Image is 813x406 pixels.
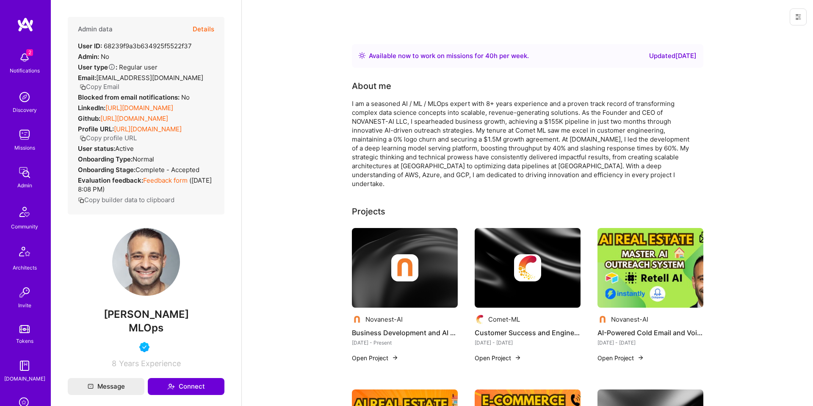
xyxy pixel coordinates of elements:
[14,243,35,263] img: Architects
[135,166,199,174] span: Complete - Accepted
[78,125,114,133] strong: Profile URL:
[112,228,180,296] img: User Avatar
[16,89,33,106] img: discovery
[78,25,113,33] h4: Admin data
[352,327,458,338] h4: Business Development and AI Solutions
[78,195,174,204] button: Copy builder data to clipboard
[352,228,458,308] img: cover
[143,176,188,184] a: Feedback form
[78,53,99,61] strong: Admin:
[68,308,224,321] span: [PERSON_NAME]
[352,314,362,325] img: Company logo
[119,359,181,368] span: Years Experience
[96,74,203,82] span: [EMAIL_ADDRESS][DOMAIN_NAME]
[80,133,137,142] button: Copy profile URL
[88,384,94,389] i: icon Mail
[475,353,521,362] button: Open Project
[597,327,703,338] h4: AI-Powered Cold Email and Voice Agent Appointment System
[80,82,119,91] button: Copy Email
[352,99,691,188] div: I am a seasoned AI / ML / MLOps expert with 8+ years experience and a proven track record of tran...
[475,327,581,338] h4: Customer Success and Engineering Consulting
[148,378,224,395] button: Connect
[78,145,115,153] strong: User status:
[80,84,86,90] i: icon Copy
[597,338,703,347] div: [DATE] - [DATE]
[114,125,182,133] a: [URL][DOMAIN_NAME]
[597,353,644,362] button: Open Project
[108,63,116,71] i: Help
[597,228,703,308] img: AI-Powered Cold Email and Voice Agent Appointment System
[352,80,391,92] div: About me
[105,104,173,112] a: [URL][DOMAIN_NAME]
[11,222,38,231] div: Community
[391,254,418,281] img: Company logo
[68,378,144,395] button: Message
[13,106,37,114] div: Discovery
[100,114,168,122] a: [URL][DOMAIN_NAME]
[392,354,398,361] img: arrow-right
[78,166,135,174] strong: Onboarding Stage:
[129,322,163,334] span: MLOps
[514,354,521,361] img: arrow-right
[78,176,214,194] div: ( [DATE] 8:08 PM )
[637,354,644,361] img: arrow-right
[352,205,385,218] div: Projects
[597,314,608,325] img: Company logo
[78,93,190,102] div: No
[78,42,192,50] div: 68239f9a3b634925f5522f37
[13,263,37,272] div: Architects
[16,336,33,345] div: Tokens
[352,338,458,347] div: [DATE] - Present
[4,374,45,383] div: [DOMAIN_NAME]
[14,202,35,222] img: Community
[475,338,581,347] div: [DATE] - [DATE]
[115,145,134,153] span: Active
[369,51,529,61] div: Available now to work on missions for h per week .
[78,104,105,112] strong: LinkedIn:
[19,325,30,333] img: tokens
[16,126,33,143] img: teamwork
[78,114,100,122] strong: Github:
[16,357,33,374] img: guide book
[611,315,648,324] div: Novanest-AI
[475,314,485,325] img: Company logo
[475,228,581,308] img: cover
[78,197,84,203] i: icon Copy
[78,63,117,71] strong: User type :
[485,52,494,60] span: 40
[10,66,40,75] div: Notifications
[488,315,520,324] div: Comet-ML
[26,49,33,56] span: 2
[359,52,365,59] img: Availability
[365,315,403,324] div: Novanest-AI
[17,17,34,32] img: logo
[352,353,398,362] button: Open Project
[78,155,133,163] strong: Onboarding Type:
[80,135,86,142] i: icon Copy
[78,63,158,72] div: Regular user
[649,51,697,61] div: Updated [DATE]
[16,49,33,66] img: bell
[78,176,143,184] strong: Evaluation feedback:
[78,52,109,61] div: No
[16,164,33,181] img: admin teamwork
[78,42,102,50] strong: User ID:
[16,284,33,301] img: Invite
[18,301,31,310] div: Invite
[112,359,116,368] span: 8
[17,181,32,190] div: Admin
[78,74,96,82] strong: Email:
[78,93,181,101] strong: Blocked from email notifications:
[167,383,175,390] i: icon Connect
[139,342,149,352] img: Vetted A.Teamer
[193,17,214,42] button: Details
[14,143,35,152] div: Missions
[514,254,541,281] img: Company logo
[133,155,154,163] span: normal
